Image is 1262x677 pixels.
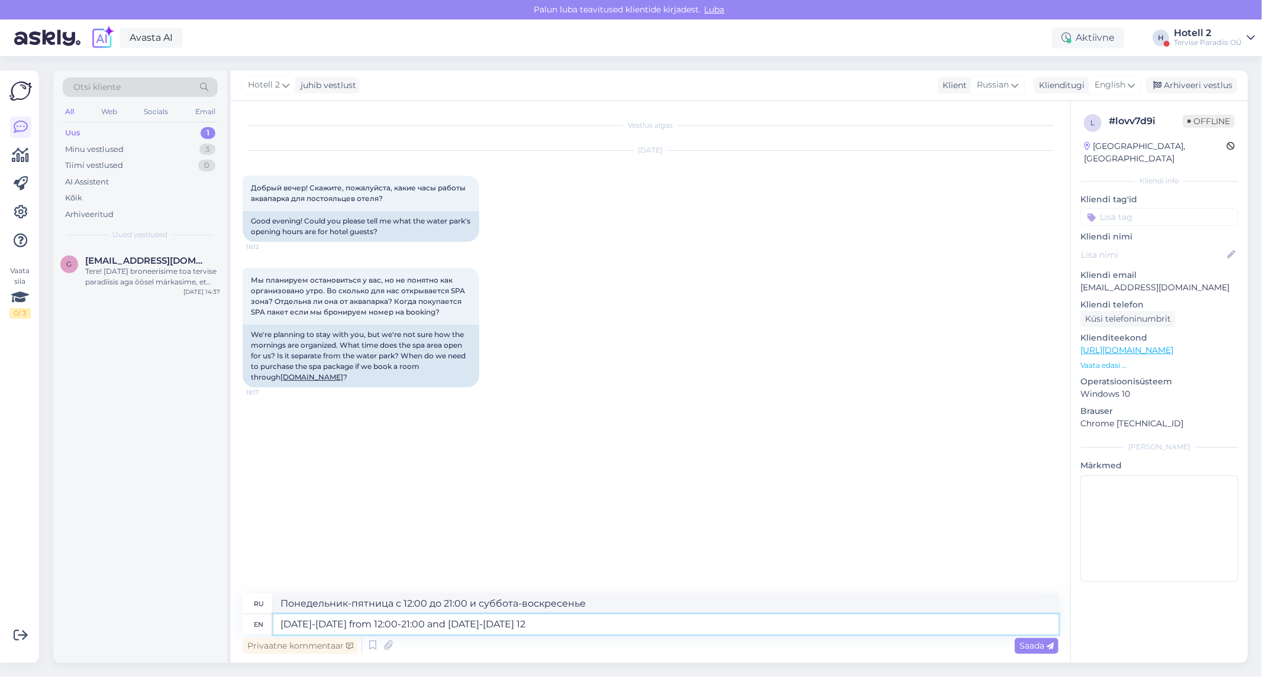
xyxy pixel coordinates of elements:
[280,372,343,381] a: [DOMAIN_NAME]
[243,638,358,654] div: Privaatne kommentaar
[113,229,168,240] span: Uued vestlused
[201,127,215,139] div: 1
[1080,345,1173,355] a: [URL][DOMAIN_NAME]
[1080,269,1238,281] p: Kliendi email
[273,594,1058,614] textarea: Понедельник-пятница с 12:00 до 21:00 и суббота-воскресенье
[85,255,208,266] span: gregorroop@gmail.com
[273,614,1058,634] textarea: [DATE]-[DATE] from 12:00-21:00 and [DATE]-[DATE] 12
[1080,332,1238,344] p: Klienditeekond
[243,145,1058,156] div: [DATE]
[1080,311,1176,327] div: Küsi telefoninumbrit
[1183,115,1235,128] span: Offline
[243,120,1058,131] div: Vestlus algas
[246,388,291,397] span: 18:17
[65,176,109,188] div: AI Assistent
[1080,208,1238,226] input: Lisa tag
[9,308,31,319] div: 0 / 3
[243,325,479,387] div: We're planning to stay with you, but we're not sure how the mornings are organized. What time doe...
[251,276,467,316] span: Мы планируем остановиться у вас, но не понятно как организовано утро. Во сколько для нас открывае...
[141,104,170,119] div: Socials
[1080,459,1238,472] p: Märkmed
[198,160,215,171] div: 0
[1174,38,1242,47] div: Tervise Paradiis OÜ
[90,25,115,50] img: explore-ai
[243,211,479,242] div: Good evening! Could you please tell me what the water park's opening hours are for hotel guests?
[65,127,80,139] div: Uus
[1084,140,1227,165] div: [GEOGRAPHIC_DATA], [GEOGRAPHIC_DATA]
[1174,28,1255,47] a: Hotell 2Tervise Paradiis OÜ
[1080,417,1238,430] p: Chrome [TECHNICAL_ID]
[1034,79,1085,92] div: Klienditugi
[1080,375,1238,388] p: Operatsioonisüsteem
[701,4,728,15] span: Luba
[99,104,120,119] div: Web
[1080,176,1238,186] div: Kliendi info
[248,79,280,92] span: Hotell 2
[1174,28,1242,38] div: Hotell 2
[254,614,264,634] div: en
[251,183,467,203] span: Добрый вечер! Скажите, пожалуйста, какие часы работы аквапарка для постояльцев отеля?
[1153,30,1169,46] div: H
[246,242,291,251] span: 18:12
[1091,118,1095,127] span: l
[9,80,32,102] img: Askly Logo
[1095,79,1125,92] span: English
[199,144,215,156] div: 3
[9,265,31,319] div: Vaata siia
[1080,388,1238,400] p: Windows 10
[977,79,1009,92] span: Russian
[120,28,183,48] a: Avasta AI
[1080,231,1238,243] p: Kliendi nimi
[1109,114,1183,128] div: # lovv7d9i
[1081,248,1225,261] input: Lisa nimi
[1019,640,1054,651] span: Saada
[193,104,218,119] div: Email
[1080,405,1238,417] p: Brauser
[1052,27,1124,48] div: Aktiivne
[254,594,264,614] div: ru
[938,79,967,92] div: Klient
[85,266,220,287] div: Tere! [DATE] broneerisime toa tervise paradiisis aga öösel märkasime, et meie broneeritd lai kahe...
[1080,193,1238,206] p: Kliendi tag'id
[65,160,123,171] div: Tiimi vestlused
[63,104,76,119] div: All
[65,192,82,204] div: Kõik
[1146,77,1237,93] div: Arhiveeri vestlus
[65,144,124,156] div: Minu vestlused
[73,81,121,93] span: Otsi kliente
[67,260,72,268] span: g
[183,287,220,296] div: [DATE] 14:37
[296,79,356,92] div: juhib vestlust
[1080,281,1238,294] p: [EMAIL_ADDRESS][DOMAIN_NAME]
[1080,360,1238,371] p: Vaata edasi ...
[65,209,114,221] div: Arhiveeritud
[1080,299,1238,311] p: Kliendi telefon
[1080,442,1238,452] div: [PERSON_NAME]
